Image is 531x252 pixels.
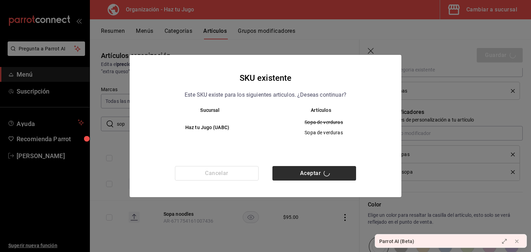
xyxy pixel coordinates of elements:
h6: Haz tu Jugo (UABC) [155,124,260,132]
div: Parrot AI (Beta) [379,238,414,245]
th: Artículos [265,107,388,113]
p: Este SKU existe para los siguientes articulos. ¿Deseas continuar? [185,90,346,99]
h4: SKU existente [240,71,292,85]
span: Sopa de verduras [271,119,376,126]
th: Sucursal [143,107,265,113]
span: Sopa de verduras [271,129,376,136]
